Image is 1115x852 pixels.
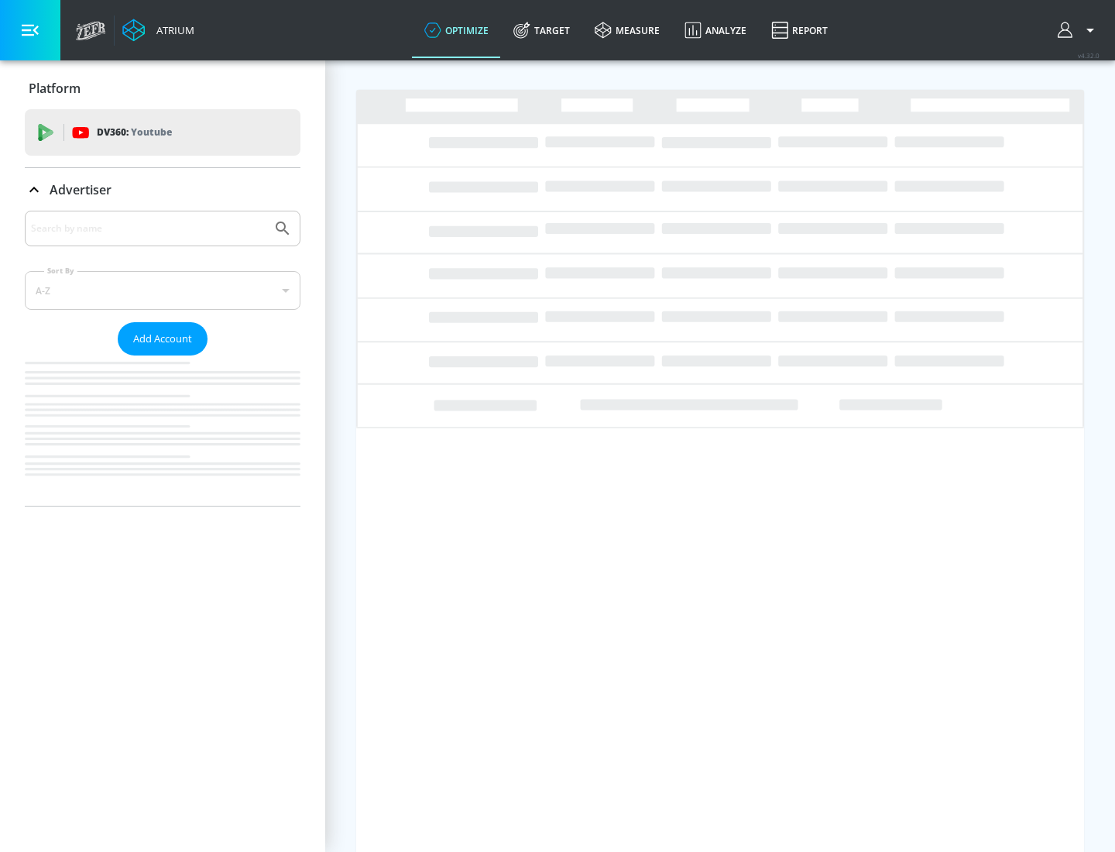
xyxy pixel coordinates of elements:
button: Add Account [118,322,208,356]
a: Target [501,2,582,58]
div: A-Z [25,271,300,310]
span: v 4.32.0 [1078,51,1100,60]
div: Platform [25,67,300,110]
a: optimize [412,2,501,58]
span: Add Account [133,330,192,348]
a: measure [582,2,672,58]
div: Atrium [150,23,194,37]
p: Platform [29,80,81,97]
p: Advertiser [50,181,111,198]
a: Analyze [672,2,759,58]
div: Advertiser [25,168,300,211]
p: DV360: [97,124,172,141]
a: Atrium [122,19,194,42]
div: DV360: Youtube [25,109,300,156]
label: Sort By [44,266,77,276]
nav: list of Advertiser [25,356,300,506]
a: Report [759,2,840,58]
div: Advertiser [25,211,300,506]
p: Youtube [131,124,172,140]
input: Search by name [31,218,266,239]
